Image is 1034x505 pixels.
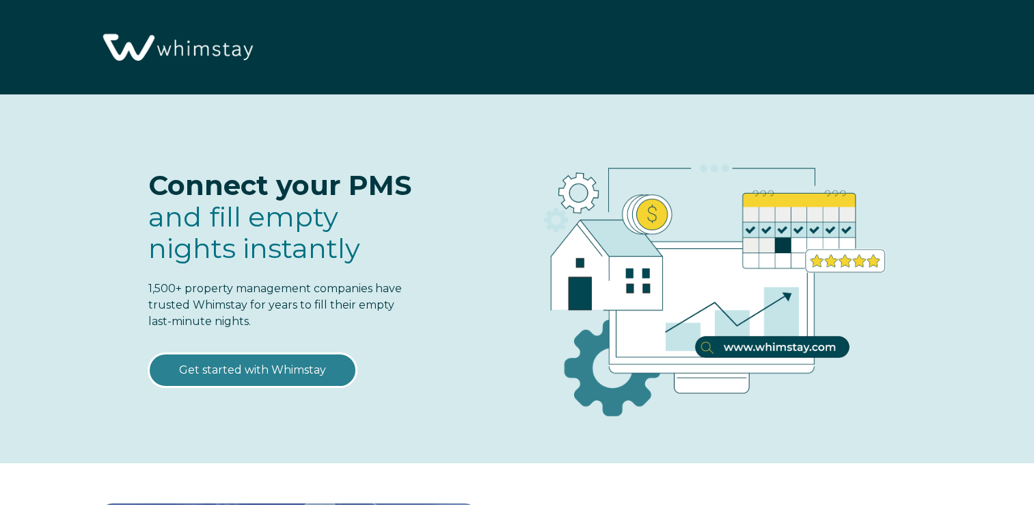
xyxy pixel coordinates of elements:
[148,168,411,202] span: Connect your PMS
[148,200,360,265] span: fill empty nights instantly
[148,282,402,328] span: 1,500+ property management companies have trusted Whimstay for years to fill their empty last-min...
[148,353,357,387] a: Get started with Whimstay
[96,7,258,90] img: Whimstay Logo-02 1
[148,200,360,265] span: and
[466,122,947,438] img: RBO Ilustrations-03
